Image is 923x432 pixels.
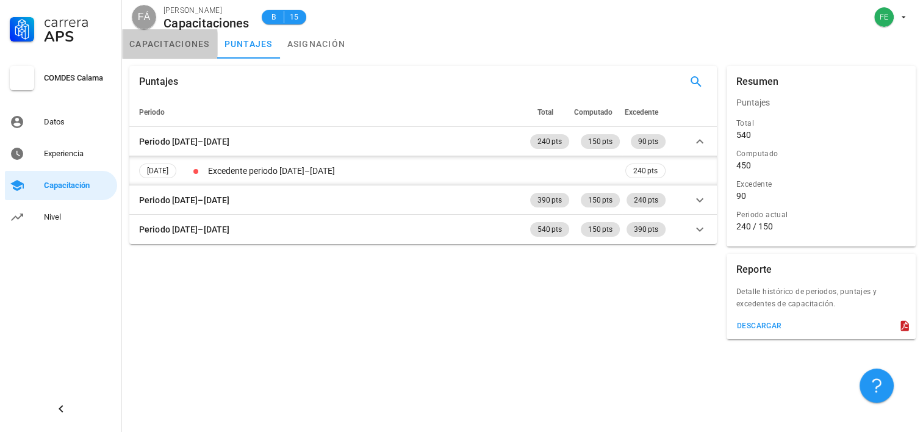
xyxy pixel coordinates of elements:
th: Computado [572,98,622,127]
div: descargar [736,322,782,330]
th: Total [528,98,572,127]
div: 450 [736,160,751,171]
div: Resumen [736,66,778,98]
span: [DATE] [147,164,168,178]
div: Nivel [44,212,112,222]
span: 240 pts [634,193,658,207]
span: 15 [289,11,299,23]
th: Periodo [129,98,528,127]
div: avatar [132,5,156,29]
span: Total [537,108,553,117]
a: puntajes [217,29,280,59]
div: Total [736,117,906,129]
div: Detalle histórico de periodos, puntajes y excedentes de capacitación. [727,286,916,317]
div: Capacitación [44,181,112,190]
div: avatar [874,7,894,27]
div: Puntajes [727,88,916,117]
div: APS [44,29,112,44]
div: Reporte [736,254,772,286]
span: 390 pts [537,193,562,207]
a: Capacitación [5,171,117,200]
div: Computado [736,148,906,160]
div: Carrera [44,15,112,29]
div: Puntajes [139,66,178,98]
span: 390 pts [634,222,658,237]
a: capacitaciones [122,29,217,59]
span: Periodo [139,108,165,117]
a: Datos [5,107,117,137]
span: 150 pts [588,222,612,237]
div: Periodo [DATE]–[DATE] [139,193,229,207]
span: FÁ [138,5,150,29]
span: 90 pts [638,134,658,149]
th: Excedente [622,98,668,127]
div: 240 / 150 [736,221,906,232]
span: 150 pts [588,134,612,149]
div: [PERSON_NAME] [163,4,250,16]
div: Experiencia [44,149,112,159]
td: Excedente periodo [DATE]–[DATE] [206,156,623,185]
span: B [269,11,279,23]
a: Experiencia [5,139,117,168]
div: Datos [44,117,112,127]
span: 240 pts [537,134,562,149]
span: Computado [574,108,612,117]
div: 90 [736,190,746,201]
a: asignación [280,29,353,59]
div: Periodo actual [736,209,906,221]
div: Periodo [DATE]–[DATE] [139,223,229,236]
span: 540 pts [537,222,562,237]
div: 540 [736,129,751,140]
span: 150 pts [588,193,612,207]
div: Capacitaciones [163,16,250,30]
div: COMDES Calama [44,73,112,83]
a: Nivel [5,203,117,232]
div: Excedente [736,178,906,190]
span: Excedente [625,108,658,117]
span: 240 pts [633,164,658,178]
button: descargar [731,317,787,334]
div: Periodo [DATE]–[DATE] [139,135,229,148]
